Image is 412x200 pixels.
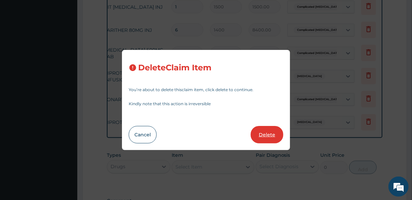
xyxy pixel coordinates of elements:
[129,126,157,143] button: Cancel
[251,126,283,143] button: Delete
[12,34,27,50] img: d_794563401_company_1708531726252_794563401
[138,63,211,72] h3: Delete Claim Item
[129,88,283,92] p: You’re about to delete this claim item , click delete to continue.
[39,58,93,126] span: We're online!
[35,38,113,46] div: Chat with us now
[129,102,283,106] p: Kindly note that this action is irreversible
[3,131,128,154] textarea: Type your message and hit 'Enter'
[110,3,126,19] div: Minimize live chat window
